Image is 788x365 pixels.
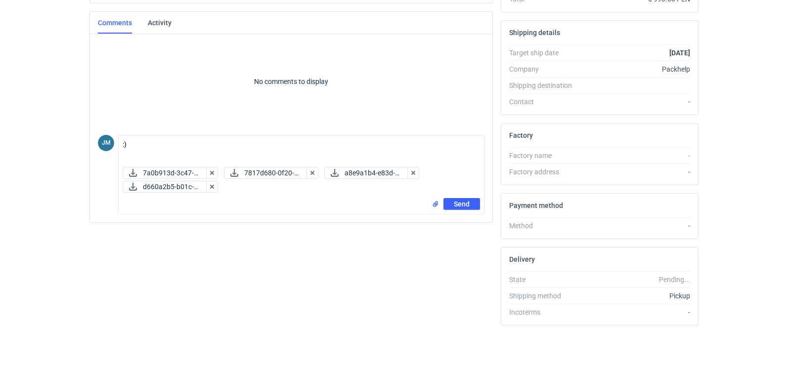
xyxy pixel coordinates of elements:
[224,167,308,179] div: 7817d680-0f20-4ad5-9b3b-5b049b12b7b5.jpg
[509,167,581,177] div: Factory address
[123,181,208,193] button: d660a2b5-b01c-4...
[143,167,200,178] span: 7a0b913d-3c47-4...
[581,97,690,107] div: -
[123,167,208,179] button: 7a0b913d-3c47-4...
[509,307,581,317] div: Incoterms
[509,97,581,107] div: Contact
[509,291,581,301] div: Shipping method
[509,275,581,284] div: State
[509,202,563,209] h2: Payment method
[509,29,560,37] h2: Shipping details
[345,167,401,178] span: a8e9a1b4-e83d-4...
[581,167,690,177] div: -
[148,12,172,34] a: Activity
[581,221,690,231] div: -
[98,135,114,151] div: Joanna Myślak
[581,307,690,317] div: -
[119,135,484,163] textarea: :)
[324,167,409,179] button: a8e9a1b4-e83d-4...
[669,49,690,57] strong: [DATE]
[509,221,581,231] div: Method
[454,201,470,207] span: Send
[98,12,132,34] a: Comments
[509,131,533,139] h2: Factory
[123,181,208,193] div: d660a2b5-b01c-4f4e-9c4e-2d4ce9690c02.jpg
[244,167,300,178] span: 7817d680-0f20-4...
[509,151,581,161] div: Factory name
[443,198,480,210] button: Send
[98,32,484,131] p: No comments to display
[98,135,114,151] figcaption: JM
[509,64,581,74] div: Company
[509,255,535,263] h2: Delivery
[659,276,690,284] em: Pending...
[509,81,581,90] div: Shipping destination
[324,167,409,179] div: a8e9a1b4-e83d-4a6f-a6c1-08045f3a1021.jpg
[123,167,208,179] div: 7a0b913d-3c47-4b3f-a6da-63603004464b.jpg
[581,151,690,161] div: -
[581,291,690,301] div: Pickup
[581,64,690,74] div: Packhelp
[224,167,308,179] button: 7817d680-0f20-4...
[509,48,581,58] div: Target ship date
[143,181,200,192] span: d660a2b5-b01c-4...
